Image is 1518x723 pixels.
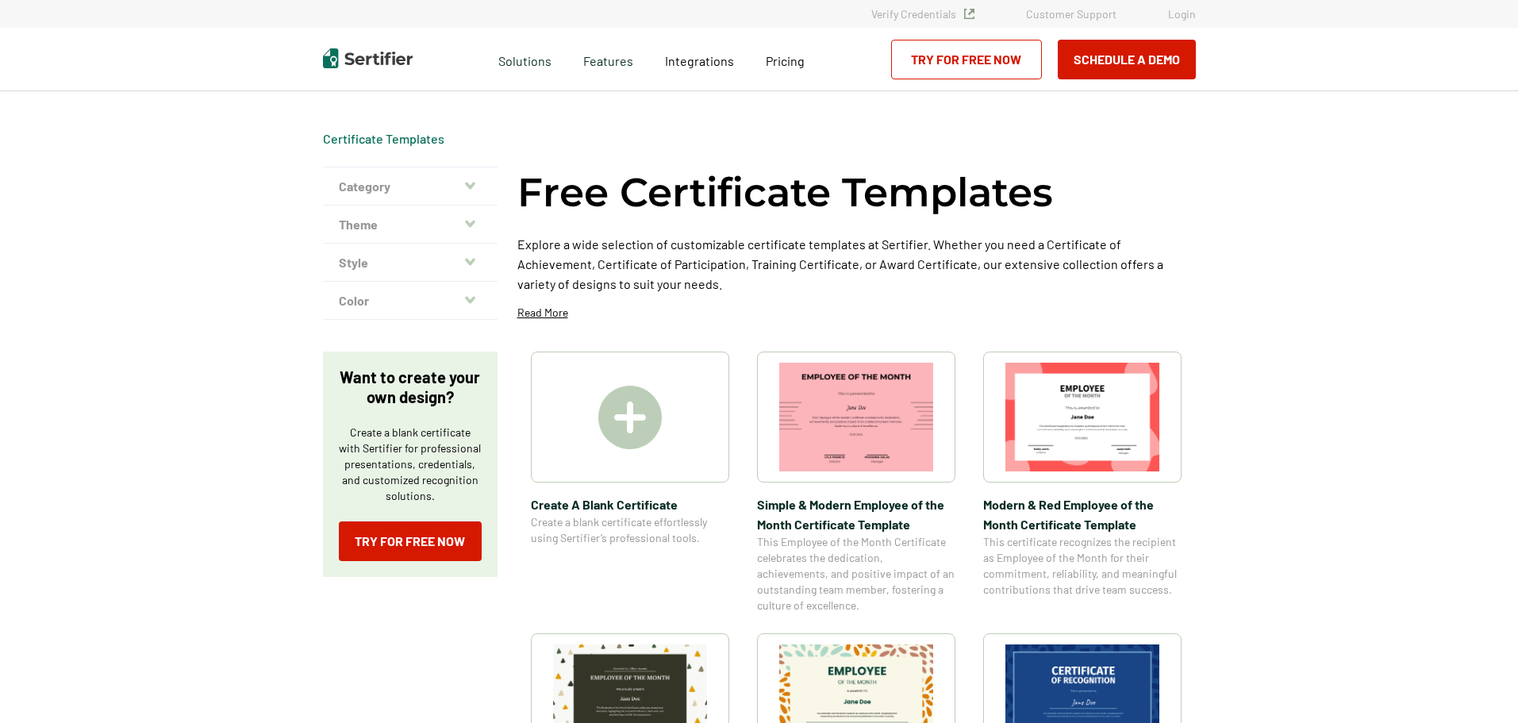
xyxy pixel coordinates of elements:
[323,206,498,244] button: Theme
[339,521,482,561] a: Try for Free Now
[1168,7,1196,21] a: Login
[983,494,1182,534] span: Modern & Red Employee of the Month Certificate Template
[983,534,1182,598] span: This certificate recognizes the recipient as Employee of the Month for their commitment, reliabil...
[531,494,729,514] span: Create A Blank Certificate
[323,131,444,147] span: Certificate Templates
[531,514,729,546] span: Create a blank certificate effortlessly using Sertifier’s professional tools.
[1005,363,1159,471] img: Modern & Red Employee of the Month Certificate Template
[766,49,805,69] a: Pricing
[517,305,568,321] p: Read More
[517,234,1196,294] p: Explore a wide selection of customizable certificate templates at Sertifier. Whether you need a C...
[323,131,444,147] div: Breadcrumb
[323,244,498,282] button: Style
[598,386,662,449] img: Create A Blank Certificate
[871,7,974,21] a: Verify Credentials
[498,49,551,69] span: Solutions
[891,40,1042,79] a: Try for Free Now
[517,167,1053,218] h1: Free Certificate Templates
[323,48,413,68] img: Sertifier | Digital Credentialing Platform
[323,282,498,320] button: Color
[665,49,734,69] a: Integrations
[583,49,633,69] span: Features
[983,352,1182,613] a: Modern & Red Employee of the Month Certificate TemplateModern & Red Employee of the Month Certifi...
[779,363,933,471] img: Simple & Modern Employee of the Month Certificate Template
[665,53,734,68] span: Integrations
[323,131,444,146] a: Certificate Templates
[757,534,955,613] span: This Employee of the Month Certificate celebrates the dedication, achievements, and positive impa...
[339,367,482,407] p: Want to create your own design?
[766,53,805,68] span: Pricing
[757,352,955,613] a: Simple & Modern Employee of the Month Certificate TemplateSimple & Modern Employee of the Month C...
[1026,7,1116,21] a: Customer Support
[757,494,955,534] span: Simple & Modern Employee of the Month Certificate Template
[964,9,974,19] img: Verified
[339,425,482,504] p: Create a blank certificate with Sertifier for professional presentations, credentials, and custom...
[323,167,498,206] button: Category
